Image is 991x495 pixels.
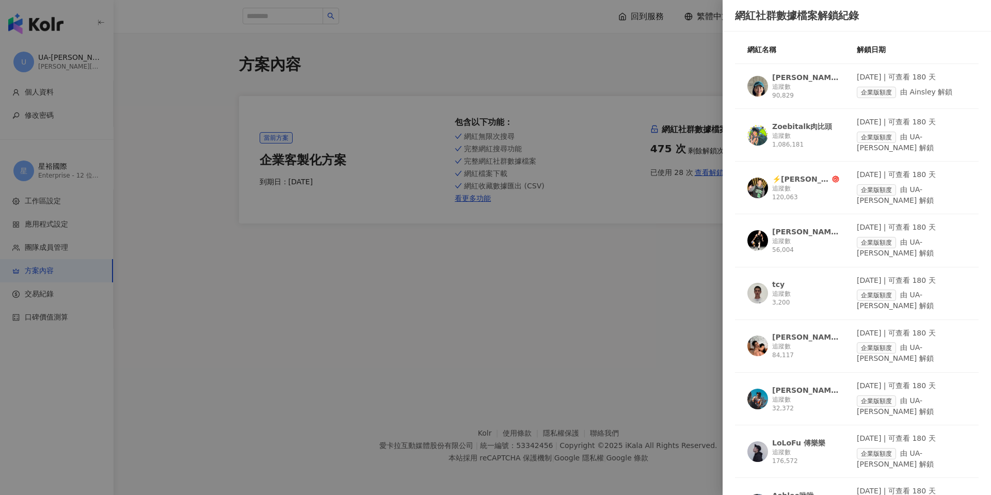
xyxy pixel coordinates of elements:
[772,121,832,132] div: Zoebitalk肉比頭
[857,237,896,248] span: 企業版額度
[735,170,979,214] a: KOL Avatar⚡️[PERSON_NAME]追蹤數 120,063[DATE] | 可查看 180 天企業版額度由 UA-[PERSON_NAME] 解鎖
[747,230,768,251] img: KOL Avatar
[772,132,839,149] div: 追蹤數 1,086,181
[857,328,966,339] div: [DATE] | 可查看 180 天
[747,76,768,97] img: KOL Avatar
[857,342,966,364] div: 由 UA-[PERSON_NAME] 解鎖
[747,336,768,356] img: KOL Avatar
[747,178,768,198] img: KOL Avatar
[772,237,839,254] div: 追蹤數 56,004
[735,434,979,478] a: KOL AvatarLoLoFu 傅樂樂追蹤數 176,572[DATE] | 可查看 180 天企業版額度由 UA-[PERSON_NAME] 解鎖
[857,276,966,286] div: [DATE] | 可查看 180 天
[857,448,896,459] span: 企業版額度
[735,381,979,425] a: KOL Avatar[PERSON_NAME] [PERSON_NAME]追蹤數 32,372[DATE] | 可查看 180 天企業版額度由 UA-[PERSON_NAME] 解鎖
[772,438,825,448] div: LoLoFu 傅樂樂
[772,385,839,395] div: [PERSON_NAME] [PERSON_NAME]
[857,184,966,206] div: 由 UA-[PERSON_NAME] 解鎖
[857,132,966,153] div: 由 UA-[PERSON_NAME] 解鎖
[735,276,979,320] a: KOL Avatartcy追蹤數 3,200[DATE] | 可查看 180 天企業版額度由 UA-[PERSON_NAME] 解鎖
[857,87,966,98] div: 由 Ainsley 解鎖
[735,72,979,109] a: KOL Avatar[PERSON_NAME]追蹤數 90,829[DATE] | 可查看 180 天企業版額度由 Ainsley 解鎖
[857,434,966,444] div: [DATE] | 可查看 180 天
[857,290,896,301] span: 企業版額度
[857,222,966,233] div: [DATE] | 可查看 180 天
[857,448,966,470] div: 由 UA-[PERSON_NAME] 解鎖
[857,395,966,417] div: 由 UA-[PERSON_NAME] 解鎖
[857,184,896,196] span: 企業版額度
[772,448,839,466] div: 追蹤數 176,572
[735,222,979,267] a: KOL Avatar[PERSON_NAME]追蹤數 56,004[DATE] | 可查看 180 天企業版額度由 UA-[PERSON_NAME] 解鎖
[747,441,768,462] img: KOL Avatar
[857,237,966,259] div: 由 UA-[PERSON_NAME] 解鎖
[772,72,839,83] div: [PERSON_NAME]
[772,279,785,290] div: tcy
[735,328,979,373] a: KOL Avatar[PERSON_NAME]追蹤數 84,117[DATE] | 可查看 180 天企業版額度由 UA-[PERSON_NAME] 解鎖
[747,283,768,304] img: KOL Avatar
[857,395,896,407] span: 企業版額度
[747,389,768,409] img: KOL Avatar
[857,72,966,83] div: [DATE] | 可查看 180 天
[772,174,830,184] div: ⚡️[PERSON_NAME]
[772,83,839,100] div: 追蹤數 90,829
[772,395,839,413] div: 追蹤數 32,372
[857,170,966,180] div: [DATE] | 可查看 180 天
[857,117,966,127] div: [DATE] | 可查看 180 天
[857,132,896,143] span: 企業版額度
[857,44,966,55] div: 解鎖日期
[772,290,839,307] div: 追蹤數 3,200
[735,8,979,23] div: 網紅社群數據檔案解鎖紀錄
[857,342,896,354] span: 企業版額度
[772,184,839,202] div: 追蹤數 120,063
[772,227,839,237] div: [PERSON_NAME]
[857,87,896,98] span: 企業版額度
[857,381,966,391] div: [DATE] | 可查看 180 天
[735,117,979,162] a: KOL AvatarZoebitalk肉比頭追蹤數 1,086,181[DATE] | 可查看 180 天企業版額度由 UA-[PERSON_NAME] 解鎖
[747,125,768,146] img: KOL Avatar
[772,342,839,360] div: 追蹤數 84,117
[857,290,966,311] div: 由 UA-[PERSON_NAME] 解鎖
[747,44,857,55] div: 網紅名稱
[772,332,839,342] div: [PERSON_NAME]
